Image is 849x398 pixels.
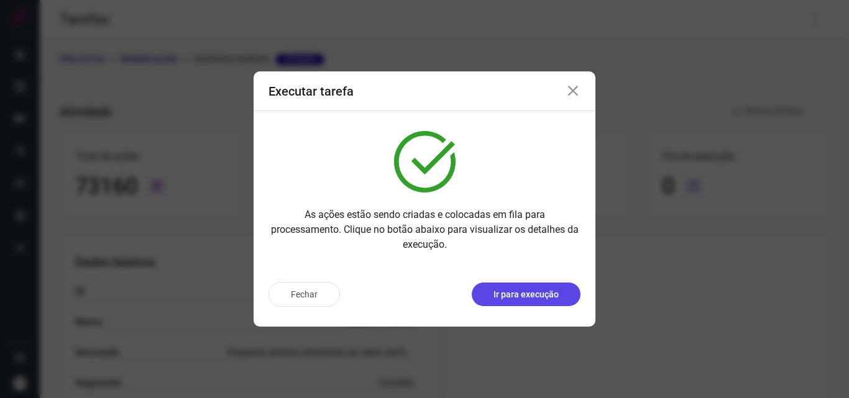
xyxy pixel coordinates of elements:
img: verified.svg [394,131,456,192]
h3: Executar tarefa [268,84,354,99]
button: Fechar [268,282,340,307]
button: Ir para execução [472,283,581,306]
p: As ações estão sendo criadas e colocadas em fila para processamento. Clique no botão abaixo para ... [268,207,581,252]
p: Ir para execução [493,288,559,301]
